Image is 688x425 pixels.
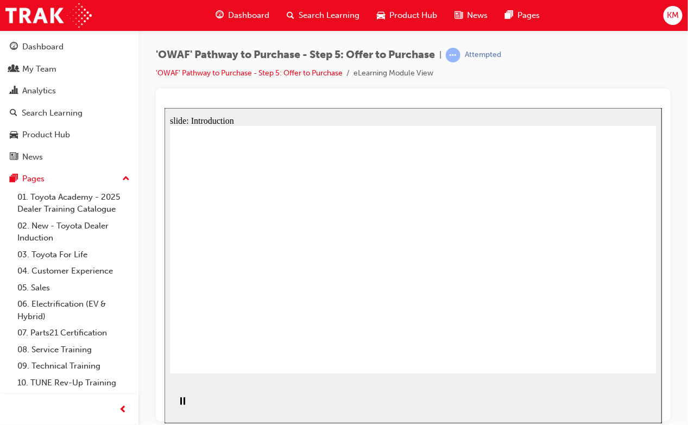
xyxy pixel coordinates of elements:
a: News [4,147,134,167]
a: 07. Parts21 Certification [13,325,134,341]
div: My Team [22,63,56,75]
span: | [439,49,441,61]
img: Trak [5,3,92,28]
div: Attempted [465,50,501,60]
span: prev-icon [119,403,128,417]
span: Product Hub [389,9,437,22]
li: eLearning Module View [354,67,433,80]
a: Analytics [4,81,134,101]
span: guage-icon [216,9,224,22]
span: chart-icon [10,86,18,96]
a: 06. Electrification (EV & Hybrid) [13,296,134,325]
button: Pages [4,169,134,189]
span: Dashboard [228,9,269,22]
div: Dashboard [22,41,64,53]
a: 01. Toyota Academy - 2025 Dealer Training Catalogue [13,189,134,218]
a: My Team [4,59,134,79]
span: Pages [517,9,540,22]
button: KM [664,6,683,25]
button: DashboardMy TeamAnalyticsSearch LearningProduct HubNews [4,35,134,169]
span: Search Learning [299,9,359,22]
div: Pages [22,173,45,185]
a: pages-iconPages [496,4,548,27]
a: 04. Customer Experience [13,263,134,280]
span: pages-icon [505,9,513,22]
span: news-icon [10,153,18,162]
a: Search Learning [4,103,134,123]
div: playback controls [5,280,24,315]
a: 09. Technical Training [13,358,134,375]
span: car-icon [10,130,18,140]
span: learningRecordVerb_ATTEMPT-icon [446,48,460,62]
a: 03. Toyota For Life [13,246,134,263]
a: car-iconProduct Hub [368,4,446,27]
span: news-icon [455,9,463,22]
a: guage-iconDashboard [207,4,278,27]
span: 'OWAF' Pathway to Purchase - Step 5: Offer to Purchase [156,49,435,61]
span: search-icon [287,9,294,22]
span: guage-icon [10,42,18,52]
a: search-iconSearch Learning [278,4,368,27]
a: news-iconNews [446,4,496,27]
span: up-icon [122,172,130,186]
a: 02. New - Toyota Dealer Induction [13,218,134,246]
span: people-icon [10,65,18,74]
a: All Pages [13,391,134,408]
div: Analytics [22,85,56,97]
a: Product Hub [4,125,134,145]
div: Product Hub [22,129,70,141]
div: News [22,151,43,163]
span: pages-icon [10,174,18,184]
a: Dashboard [4,37,134,57]
span: KM [667,9,679,22]
a: 08. Service Training [13,341,134,358]
span: car-icon [377,9,385,22]
a: 10. TUNE Rev-Up Training [13,375,134,391]
a: 'OWAF' Pathway to Purchase - Step 5: Offer to Purchase [156,68,343,78]
span: News [467,9,488,22]
a: 05. Sales [13,280,134,296]
div: Search Learning [22,107,83,119]
button: Pause (Ctrl+Alt+P) [5,289,24,307]
span: search-icon [10,109,17,118]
